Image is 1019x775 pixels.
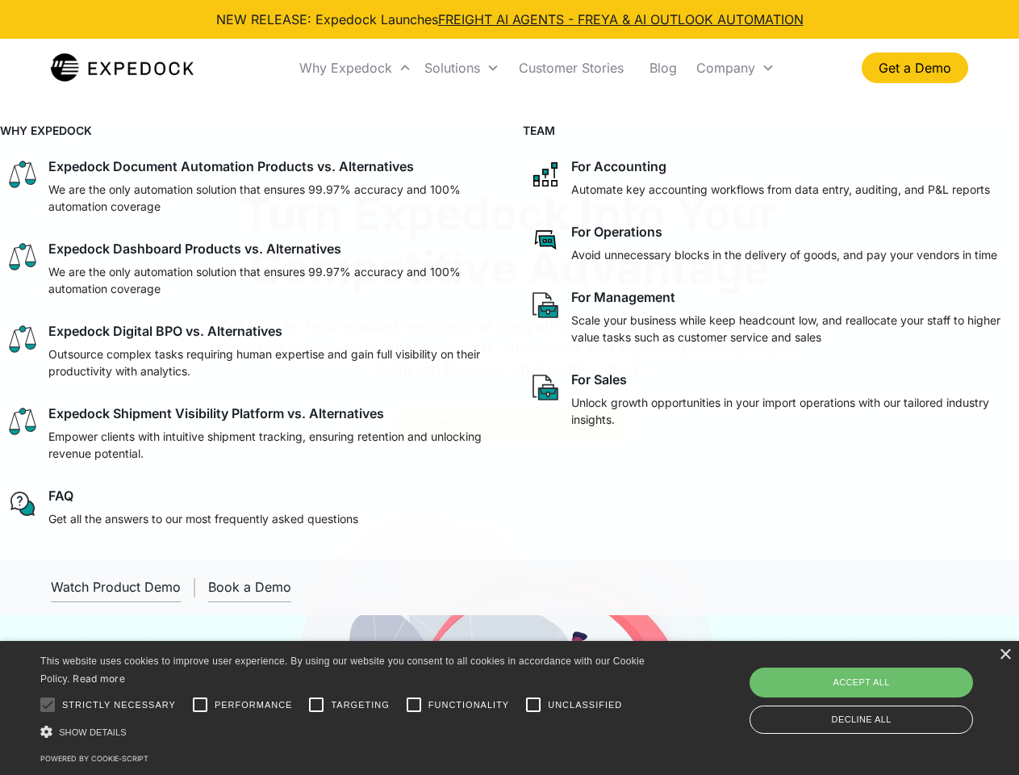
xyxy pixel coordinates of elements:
div: For Accounting [571,158,666,174]
img: paper and bag icon [529,289,562,321]
a: Customer Stories [506,40,637,95]
span: Show details [59,727,127,737]
img: scale icon [6,405,39,438]
a: FREIGHT AI AGENTS - FREYA & AI OUTLOOK AUTOMATION [438,11,804,27]
span: Unclassified [548,698,622,712]
a: Book a Demo [208,572,291,602]
span: Functionality [428,698,509,712]
div: Company [690,40,781,95]
span: Targeting [331,698,389,712]
div: Expedock Shipment Visibility Platform vs. Alternatives [48,405,384,421]
p: Avoid unnecessary blocks in the delivery of goods, and pay your vendors in time [571,246,997,263]
div: Why Expedock [293,40,418,95]
div: For Operations [571,224,662,240]
a: home [51,52,194,84]
div: NEW RELEASE: Expedock Launches [216,10,804,29]
div: For Management [571,289,675,305]
span: Strictly necessary [62,698,176,712]
div: FAQ [48,488,73,504]
p: Unlock growth opportunities in your import operations with our tailored industry insights. [571,394,1013,428]
p: Scale your business while keep headcount low, and reallocate your staff to higher value tasks suc... [571,312,1013,346]
div: Expedock Document Automation Products vs. Alternatives [48,158,414,174]
p: Outsource complex tasks requiring human expertise and gain full visibility on their productivity ... [48,346,491,379]
p: Get all the answers to our most frequently asked questions [48,510,358,527]
div: Company [696,60,755,76]
span: This website uses cookies to improve user experience. By using our website you consent to all coo... [40,656,645,685]
p: Automate key accounting workflows from data entry, auditing, and P&L reports [571,181,990,198]
div: Book a Demo [208,579,291,595]
img: network like icon [529,158,562,191]
div: For Sales [571,371,627,387]
a: Read more [73,672,125,685]
img: scale icon [6,323,39,355]
iframe: Chat Widget [750,601,1019,775]
a: Blog [637,40,690,95]
img: regular chat bubble icon [6,488,39,520]
a: Get a Demo [862,52,968,83]
img: rectangular chat bubble icon [529,224,562,256]
div: Why Expedock [299,60,392,76]
img: scale icon [6,158,39,191]
div: Show details [40,723,650,740]
img: paper and bag icon [529,371,562,404]
div: Expedock Digital BPO vs. Alternatives [48,323,282,339]
img: Expedock Logo [51,52,194,84]
img: scale icon [6,241,39,273]
a: open lightbox [51,572,181,602]
div: Watch Product Demo [51,579,181,595]
p: We are the only automation solution that ensures 99.97% accuracy and 100% automation coverage [48,263,491,297]
div: Expedock Dashboard Products vs. Alternatives [48,241,341,257]
a: Powered by cookie-script [40,754,148,763]
p: We are the only automation solution that ensures 99.97% accuracy and 100% automation coverage [48,181,491,215]
span: Performance [215,698,293,712]
div: Solutions [424,60,480,76]
div: Solutions [418,40,506,95]
p: Empower clients with intuitive shipment tracking, ensuring retention and unlocking revenue potent... [48,428,491,462]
